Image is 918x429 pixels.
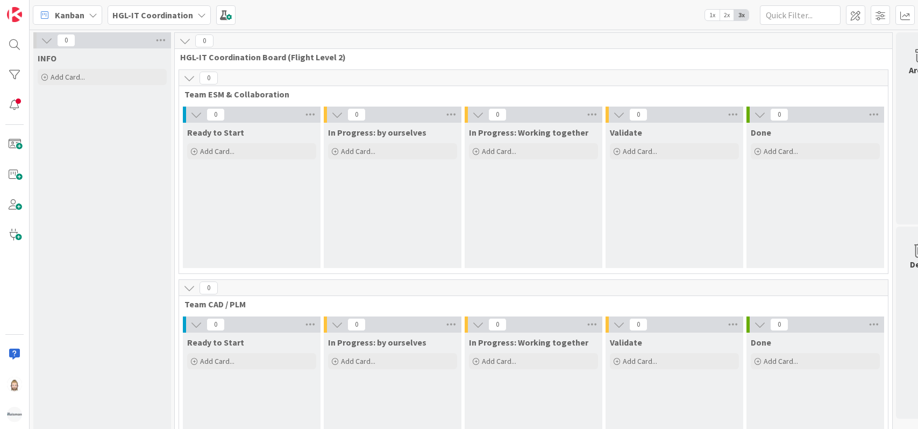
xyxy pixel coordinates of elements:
[734,10,749,20] span: 3x
[764,146,798,156] span: Add Card...
[760,5,841,25] input: Quick Filter...
[610,337,642,348] span: Validate
[187,127,244,138] span: Ready to Start
[720,10,734,20] span: 2x
[770,108,788,121] span: 0
[195,34,214,47] span: 0
[488,108,507,121] span: 0
[55,9,84,22] span: Kanban
[200,282,218,294] span: 0
[347,108,366,121] span: 0
[184,89,874,100] span: Team ESM & Collaboration
[328,127,426,138] span: In Progress: by ourselves
[610,127,642,138] span: Validate
[187,337,244,348] span: Ready to Start
[751,337,771,348] span: Done
[705,10,720,20] span: 1x
[112,10,193,20] b: HGL-IT Coordination
[482,356,516,366] span: Add Card...
[623,356,657,366] span: Add Card...
[51,72,85,82] span: Add Card...
[629,318,647,331] span: 0
[7,377,22,392] img: Rv
[751,127,771,138] span: Done
[207,318,225,331] span: 0
[200,146,234,156] span: Add Card...
[764,356,798,366] span: Add Card...
[629,108,647,121] span: 0
[7,407,22,422] img: avatar
[770,318,788,331] span: 0
[482,146,516,156] span: Add Card...
[57,34,75,47] span: 0
[38,53,56,64] span: INFO
[347,318,366,331] span: 0
[623,146,657,156] span: Add Card...
[200,72,218,85] span: 0
[341,356,375,366] span: Add Card...
[7,7,22,22] img: Visit kanbanzone.com
[328,337,426,348] span: In Progress: by ourselves
[488,318,507,331] span: 0
[469,337,588,348] span: In Progress: Working together
[341,146,375,156] span: Add Card...
[184,299,874,310] span: Team CAD / PLM
[180,52,879,62] span: HGL-IT Coordination Board (Flight Level 2)
[207,108,225,121] span: 0
[200,356,234,366] span: Add Card...
[469,127,588,138] span: In Progress: Working together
